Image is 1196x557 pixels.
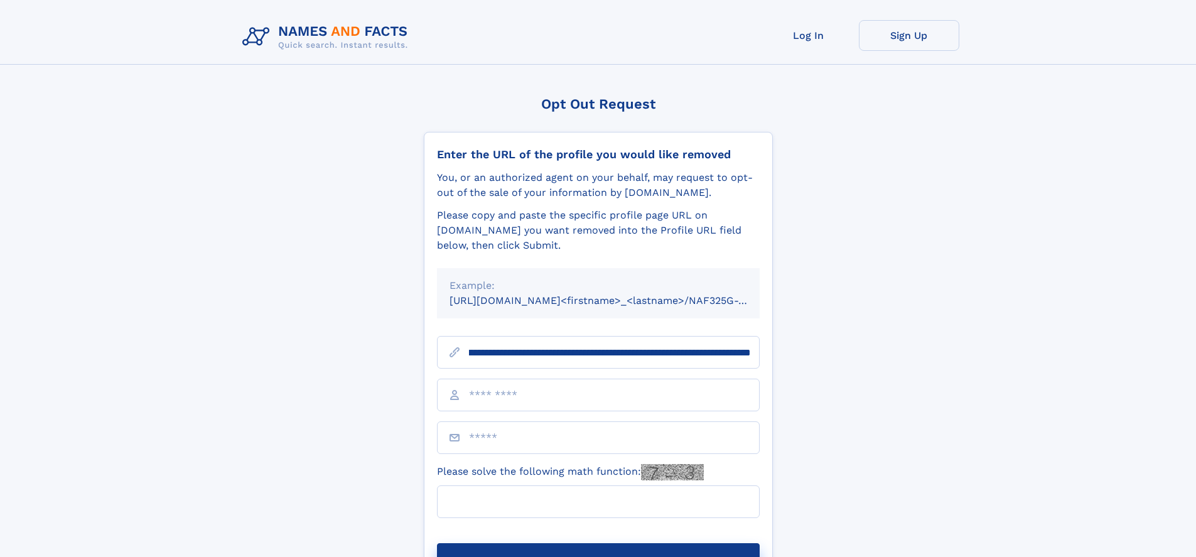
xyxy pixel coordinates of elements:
[424,96,773,112] div: Opt Out Request
[437,464,704,480] label: Please solve the following math function:
[758,20,859,51] a: Log In
[437,208,760,253] div: Please copy and paste the specific profile page URL on [DOMAIN_NAME] you want removed into the Pr...
[437,148,760,161] div: Enter the URL of the profile you would like removed
[450,295,784,306] small: [URL][DOMAIN_NAME]<firstname>_<lastname>/NAF325G-xxxxxxxx
[450,278,747,293] div: Example:
[437,170,760,200] div: You, or an authorized agent on your behalf, may request to opt-out of the sale of your informatio...
[859,20,959,51] a: Sign Up
[237,20,418,54] img: Logo Names and Facts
